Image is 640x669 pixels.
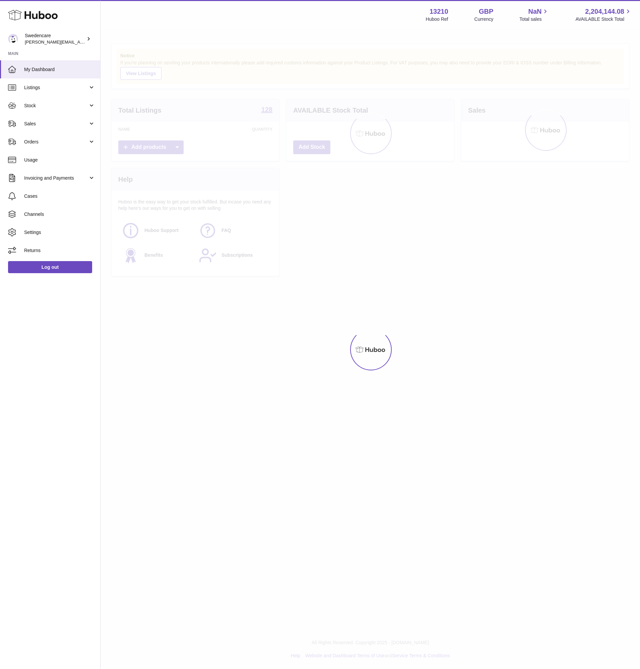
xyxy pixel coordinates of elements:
span: Channels [24,211,95,218]
span: Orders [24,139,88,145]
span: AVAILABLE Stock Total [575,16,632,22]
a: NaN Total sales [519,7,549,22]
span: Total sales [519,16,549,22]
span: My Dashboard [24,66,95,73]
span: Stock [24,103,88,109]
span: [PERSON_NAME][EMAIL_ADDRESS][PERSON_NAME][DOMAIN_NAME] [25,39,170,45]
div: Huboo Ref [426,16,448,22]
span: 2,204,144.08 [585,7,624,16]
span: Settings [24,229,95,236]
img: daniel.corbridge@swedencare.co.uk [8,34,18,44]
span: Listings [24,84,88,91]
span: NaN [528,7,541,16]
a: 2,204,144.08 AVAILABLE Stock Total [575,7,632,22]
strong: 13210 [430,7,448,16]
span: Invoicing and Payments [24,175,88,181]
span: Returns [24,247,95,254]
strong: GBP [479,7,493,16]
span: Sales [24,121,88,127]
div: Swedencare [25,33,85,45]
span: Usage [24,157,95,163]
span: Cases [24,193,95,199]
div: Currency [474,16,494,22]
a: Log out [8,261,92,273]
